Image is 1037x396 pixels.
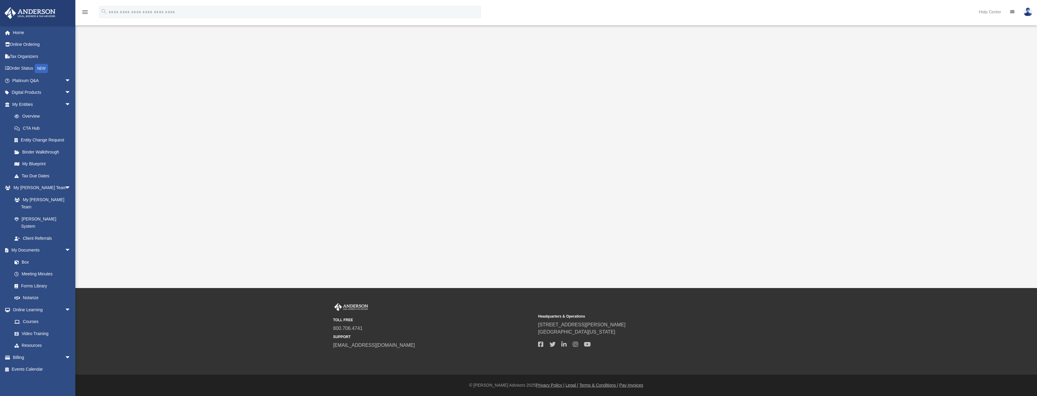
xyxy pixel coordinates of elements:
[65,87,77,99] span: arrow_drop_down
[65,244,77,257] span: arrow_drop_down
[4,244,77,256] a: My Documentsarrow_drop_down
[8,232,77,244] a: Client Referrals
[8,122,80,134] a: CTA Hub
[35,64,48,73] div: NEW
[4,27,80,39] a: Home
[8,280,74,292] a: Forms Library
[4,182,77,194] a: My [PERSON_NAME] Teamarrow_drop_down
[579,383,618,388] a: Terms & Conditions |
[3,7,57,19] img: Anderson Advisors Platinum Portal
[8,256,74,268] a: Box
[8,146,80,158] a: Binder Walkthrough
[333,334,534,340] small: SUPPORT
[8,158,77,170] a: My Blueprint
[8,134,80,146] a: Entity Change Request
[81,8,89,16] i: menu
[8,213,77,232] a: [PERSON_NAME] System
[65,98,77,111] span: arrow_drop_down
[566,383,578,388] a: Legal |
[1023,8,1032,16] img: User Pic
[8,316,77,328] a: Courses
[538,322,626,327] a: [STREET_ADDRESS][PERSON_NAME]
[8,268,77,280] a: Meeting Minutes
[8,170,80,182] a: Tax Due Dates
[65,74,77,87] span: arrow_drop_down
[4,39,80,51] a: Online Ordering
[8,110,80,122] a: Overview
[4,87,80,99] a: Digital Productsarrow_drop_down
[75,382,1037,388] div: © [PERSON_NAME] Advisors 2025
[4,304,77,316] a: Online Learningarrow_drop_down
[4,74,80,87] a: Platinum Q&Aarrow_drop_down
[8,194,74,213] a: My [PERSON_NAME] Team
[538,314,739,319] small: Headquarters & Operations
[4,351,80,363] a: Billingarrow_drop_down
[65,351,77,364] span: arrow_drop_down
[619,383,643,388] a: Pay Invoices
[333,317,534,323] small: TOLL FREE
[65,182,77,194] span: arrow_drop_down
[4,363,80,375] a: Events Calendar
[333,303,369,311] img: Anderson Advisors Platinum Portal
[8,340,77,352] a: Resources
[333,326,363,331] a: 800.706.4741
[101,8,107,15] i: search
[8,328,74,340] a: Video Training
[65,304,77,316] span: arrow_drop_down
[81,11,89,16] a: menu
[8,292,77,304] a: Notarize
[333,343,415,348] a: [EMAIL_ADDRESS][DOMAIN_NAME]
[538,329,615,334] a: [GEOGRAPHIC_DATA][US_STATE]
[536,383,565,388] a: Privacy Policy |
[4,62,80,75] a: Order StatusNEW
[4,50,80,62] a: Tax Organizers
[4,98,80,110] a: My Entitiesarrow_drop_down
